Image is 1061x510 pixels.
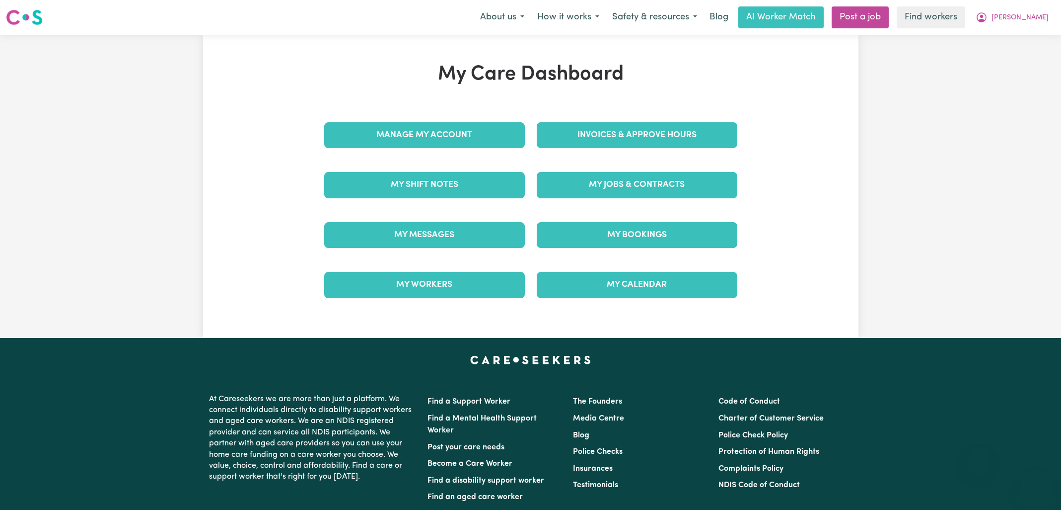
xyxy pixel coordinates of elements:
[718,481,800,489] a: NDIS Code of Conduct
[738,6,824,28] a: AI Worker Match
[704,6,734,28] a: Blog
[209,390,416,487] p: At Careseekers we are more than just a platform. We connect individuals directly to disability su...
[427,443,504,451] a: Post your care needs
[969,7,1055,28] button: My Account
[573,431,589,439] a: Blog
[324,222,525,248] a: My Messages
[537,222,737,248] a: My Bookings
[427,460,512,468] a: Become a Care Worker
[1021,470,1053,502] iframe: Button to launch messaging window
[718,465,783,473] a: Complaints Policy
[474,7,531,28] button: About us
[6,8,43,26] img: Careseekers logo
[427,398,510,406] a: Find a Support Worker
[573,415,624,423] a: Media Centre
[531,7,606,28] button: How it works
[324,272,525,298] a: My Workers
[991,12,1049,23] span: [PERSON_NAME]
[318,63,743,86] h1: My Care Dashboard
[573,481,618,489] a: Testimonials
[470,356,591,364] a: Careseekers home page
[324,122,525,148] a: Manage My Account
[718,431,788,439] a: Police Check Policy
[427,493,523,501] a: Find an aged care worker
[427,477,544,485] a: Find a disability support worker
[537,272,737,298] a: My Calendar
[324,172,525,198] a: My Shift Notes
[832,6,889,28] a: Post a job
[537,122,737,148] a: Invoices & Approve Hours
[6,6,43,29] a: Careseekers logo
[718,398,780,406] a: Code of Conduct
[897,6,965,28] a: Find workers
[718,415,824,423] a: Charter of Customer Service
[537,172,737,198] a: My Jobs & Contracts
[573,465,613,473] a: Insurances
[427,415,537,434] a: Find a Mental Health Support Worker
[573,398,622,406] a: The Founders
[968,446,988,466] iframe: Close message
[573,448,623,456] a: Police Checks
[718,448,819,456] a: Protection of Human Rights
[606,7,704,28] button: Safety & resources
